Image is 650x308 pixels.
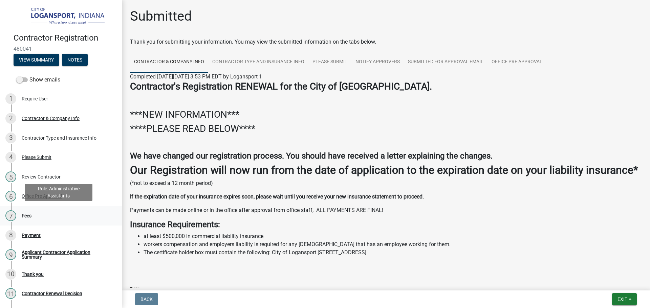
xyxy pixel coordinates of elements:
[25,184,92,201] div: Role: Administrative Assistants
[5,93,16,104] div: 1
[144,240,642,248] li: workers compensation and employers liability is required for any [DEMOGRAPHIC_DATA] that has an e...
[22,194,62,198] div: Office Pre Approval
[62,57,88,63] wm-modal-confirm: Notes
[5,191,16,202] div: 6
[130,206,642,214] p: Payments can be made online or in the office after approval from office staff, ALL PAYMENTS ARE F...
[22,250,111,259] div: Applicant Contractor Application Summary
[5,249,16,260] div: 9
[130,73,262,80] span: Completed [DATE][DATE] 3:53 PM EDT by Logansport 1
[140,297,153,302] span: Back
[130,179,642,187] p: (*not to exceed a 12 month period)
[130,193,424,200] strong: If the expiration date of your insurance expires soon, please wait until you receive your new ins...
[135,293,158,305] button: Back
[22,136,96,140] div: Contractor Type and Insurance Info
[130,287,140,292] label: Date
[5,152,16,163] div: 4
[404,51,487,73] a: SUBMITTED FOR APPROVAL EMAIL
[5,171,16,182] div: 5
[130,8,192,24] h1: Submitted
[612,293,637,305] button: Exit
[22,96,48,101] div: Require User
[208,51,308,73] a: Contractor Type and Insurance Info
[16,76,60,84] label: Show emails
[144,248,642,257] li: The certificate holder box must contain the following: City of Logansport [STREET_ADDRESS]
[22,116,80,121] div: Contractor & Company Info
[130,51,208,73] a: Contractor & Company Info
[617,297,627,302] span: Exit
[351,51,404,73] a: Notify Approvers
[5,269,16,280] div: 10
[22,233,41,238] div: Payment
[130,220,220,229] strong: Insurance Requirements:
[5,230,16,241] div: 8
[22,291,82,296] div: Contractor Renewal Decision
[14,57,59,63] wm-modal-confirm: Summary
[14,46,108,52] span: 480041
[22,272,44,277] div: Thank you
[5,133,16,143] div: 3
[130,151,493,161] strong: We have changed our registration process. You should have received a letter explaining the changes.
[22,213,31,218] div: Fees
[14,54,59,66] button: View Summary
[5,113,16,124] div: 2
[14,33,116,43] h4: Contractor Registration
[5,288,16,299] div: 11
[62,54,88,66] button: Notes
[22,174,61,179] div: Review Contractor
[144,232,642,240] li: at least $500,000 in commercial liability insurance
[130,38,642,46] div: Thank you for submitting your information. You may view the submitted information on the tabs below.
[5,210,16,221] div: 7
[130,164,638,176] strong: Our Registration will now run from the date of application to the expiration date on your liabili...
[14,7,111,26] img: City of Logansport, Indiana
[487,51,546,73] a: Office Pre Approval
[308,51,351,73] a: Please Submit
[130,81,432,92] strong: Contractor's Registration RENEWAL for the City of [GEOGRAPHIC_DATA].
[22,155,51,160] div: Please Submit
